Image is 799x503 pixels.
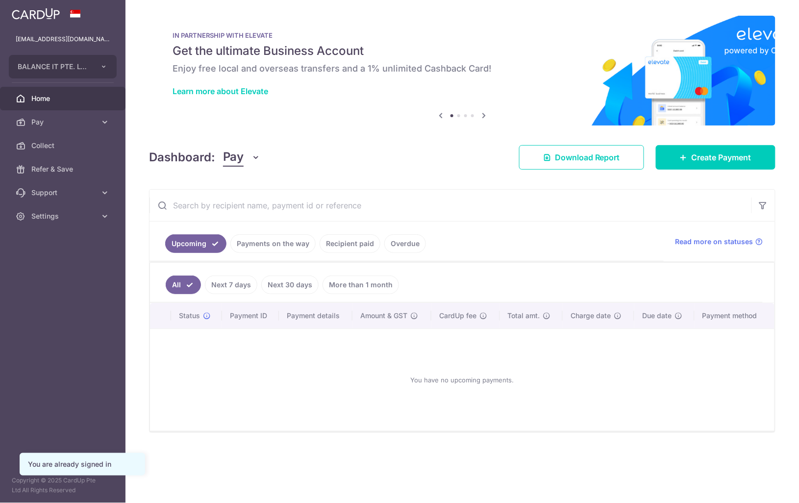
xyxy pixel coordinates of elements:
[695,303,774,328] th: Payment method
[28,459,137,469] div: You are already signed in
[31,141,96,151] span: Collect
[222,303,279,328] th: Payment ID
[675,237,753,247] span: Read more on statuses
[230,234,316,253] a: Payments on the way
[162,337,763,423] div: You have no upcoming payments.
[656,145,775,170] a: Create Payment
[149,149,215,166] h4: Dashboard:
[23,7,43,16] span: Help
[675,237,763,247] a: Read more on statuses
[384,234,426,253] a: Overdue
[519,145,644,170] a: Download Report
[31,164,96,174] span: Refer & Save
[173,31,752,39] p: IN PARTNERSHIP WITH ELEVATE
[173,43,752,59] h5: Get the ultimate Business Account
[642,311,672,321] span: Due date
[31,117,96,127] span: Pay
[150,190,751,221] input: Search by recipient name, payment id or reference
[16,34,110,44] p: [EMAIL_ADDRESS][DOMAIN_NAME]
[179,311,200,321] span: Status
[205,276,257,294] a: Next 7 days
[165,234,226,253] a: Upcoming
[31,211,96,221] span: Settings
[166,276,201,294] a: All
[571,311,611,321] span: Charge date
[18,62,90,72] span: BALANCE IT PTE. LTD.
[223,148,244,167] span: Pay
[261,276,319,294] a: Next 30 days
[320,234,380,253] a: Recipient paid
[12,8,60,20] img: CardUp
[439,311,476,321] span: CardUp fee
[555,151,620,163] span: Download Report
[692,151,751,163] span: Create Payment
[149,16,775,126] img: Renovation banner
[323,276,399,294] a: More than 1 month
[9,55,117,78] button: BALANCE IT PTE. LTD.
[31,188,96,198] span: Support
[31,94,96,103] span: Home
[360,311,407,321] span: Amount & GST
[223,148,261,167] button: Pay
[508,311,540,321] span: Total amt.
[173,63,752,75] h6: Enjoy free local and overseas transfers and a 1% unlimited Cashback Card!
[173,86,268,96] a: Learn more about Elevate
[279,303,352,328] th: Payment details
